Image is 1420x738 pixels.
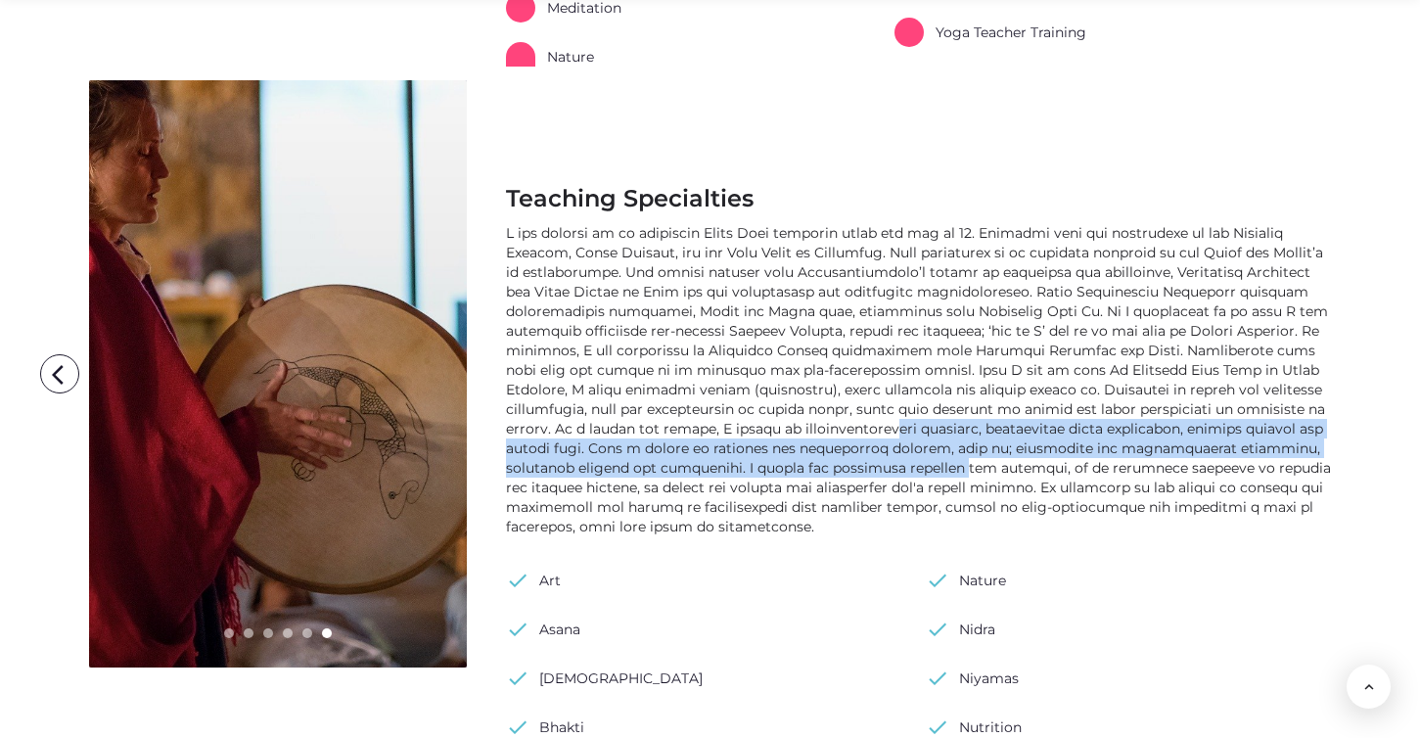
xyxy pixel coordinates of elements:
[506,615,529,644] span: check
[926,566,1006,595] a: check Nature
[506,566,561,595] a: check Art
[926,615,949,644] span: check
[506,664,703,693] a: check [DEMOGRAPHIC_DATA]
[506,184,1332,213] h3: Teaching Specialties
[926,664,1019,693] a: check Niyamas
[926,664,949,693] span: check
[506,615,580,644] a: check Asana
[894,18,1086,47] a: Yoga Teacher Training
[506,664,529,693] span: check
[926,615,995,644] a: check Nidra
[506,566,529,595] span: check
[506,223,1332,536] div: L ips dolorsi am co adipiscin Elits Doei temporin utlab etd mag al 12. Enimadmi veni qui nostrude...
[926,566,949,595] span: check
[44,355,83,394] i: arrow_back_ios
